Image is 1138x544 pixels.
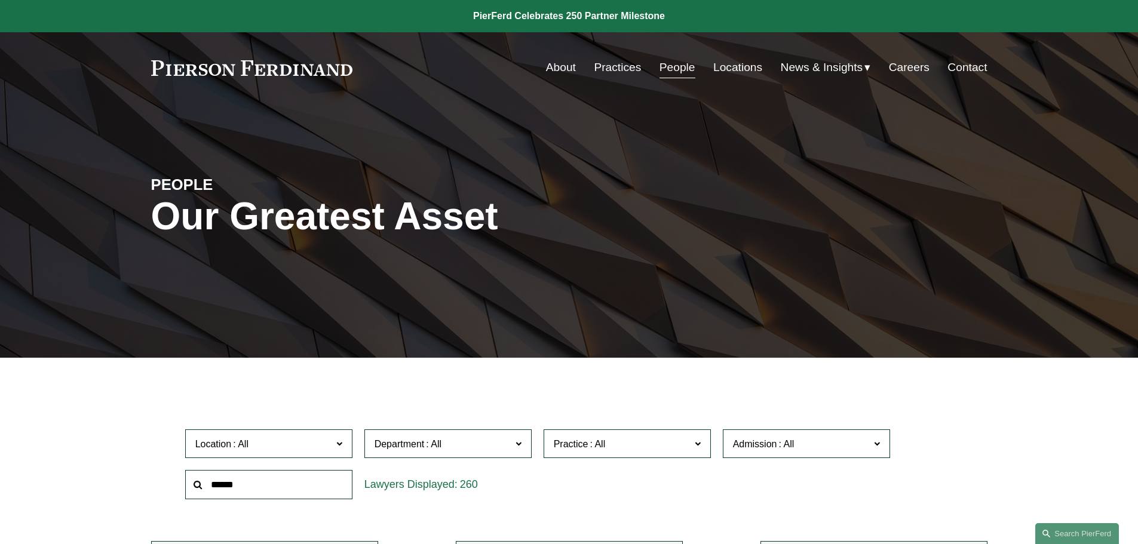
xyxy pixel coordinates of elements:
h1: Our Greatest Asset [151,195,708,238]
a: People [660,56,695,79]
span: 260 [460,478,478,490]
a: About [546,56,576,79]
span: Department [375,439,425,449]
span: News & Insights [781,57,863,78]
a: Contact [947,56,987,79]
span: Location [195,439,232,449]
a: folder dropdown [781,56,871,79]
a: Locations [713,56,762,79]
a: Careers [889,56,930,79]
h4: PEOPLE [151,175,360,194]
a: Search this site [1035,523,1119,544]
a: Practices [594,56,641,79]
span: Admission [733,439,777,449]
span: Practice [554,439,588,449]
